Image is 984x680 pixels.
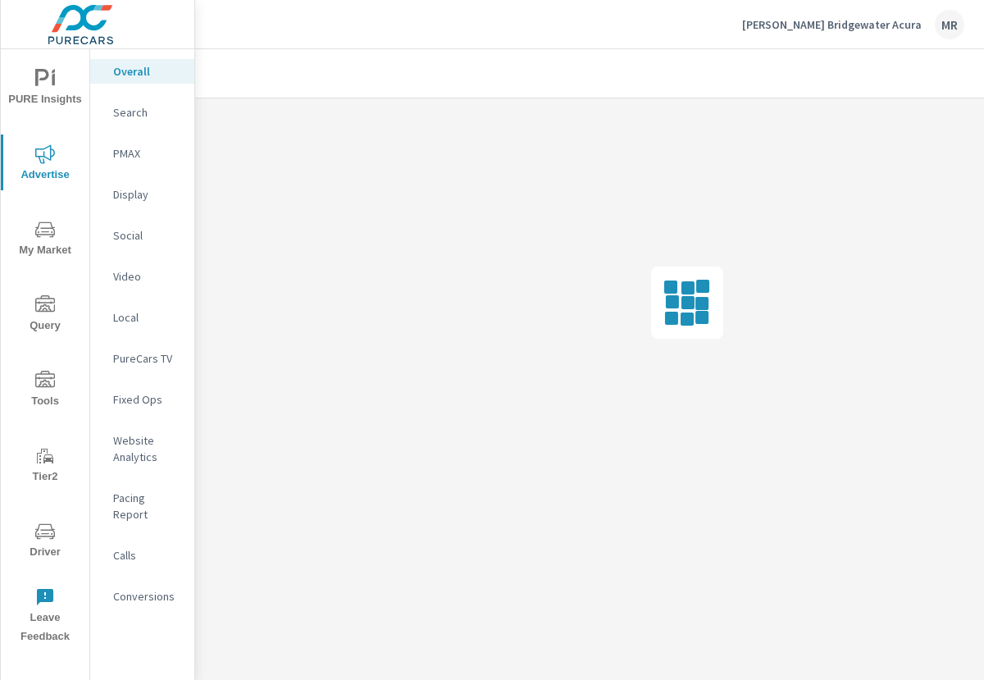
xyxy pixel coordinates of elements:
div: Search [90,100,194,125]
div: nav menu [1,49,89,653]
p: PMAX [113,145,181,162]
div: PureCars TV [90,346,194,371]
span: Advertise [6,144,84,185]
p: PureCars TV [113,350,181,367]
div: Video [90,264,194,289]
div: PMAX [90,141,194,166]
p: Conversions [113,588,181,605]
span: PURE Insights [6,69,84,109]
div: MR [935,10,964,39]
p: Social [113,227,181,244]
div: Overall [90,59,194,84]
span: Query [6,295,84,335]
div: Calls [90,543,194,568]
div: Social [90,223,194,248]
div: Local [90,305,194,330]
span: My Market [6,220,84,260]
span: Tier2 [6,446,84,486]
p: Fixed Ops [113,391,181,408]
div: Fixed Ops [90,387,194,412]
p: Calls [113,547,181,564]
div: Website Analytics [90,428,194,469]
p: [PERSON_NAME] Bridgewater Acura [742,17,922,32]
div: Conversions [90,584,194,609]
span: Driver [6,522,84,562]
p: Overall [113,63,181,80]
p: Pacing Report [113,490,181,523]
p: Video [113,268,181,285]
p: Search [113,104,181,121]
p: Display [113,186,181,203]
p: Website Analytics [113,432,181,465]
div: Display [90,182,194,207]
div: Pacing Report [90,486,194,527]
p: Local [113,309,181,326]
span: Leave Feedback [6,587,84,646]
span: Tools [6,371,84,411]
